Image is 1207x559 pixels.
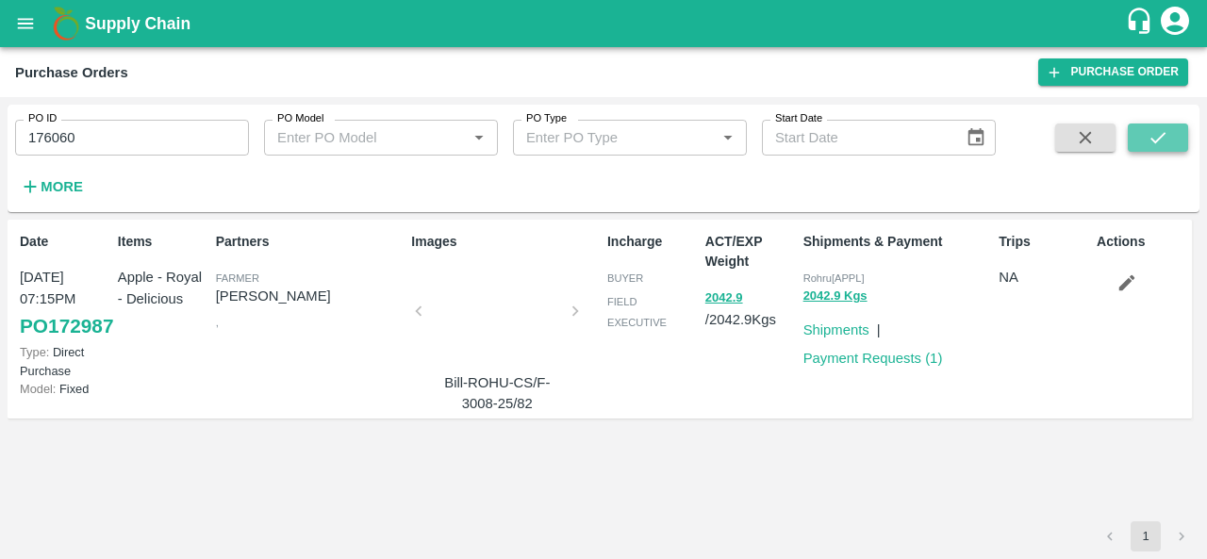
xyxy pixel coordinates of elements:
nav: pagination navigation [1092,521,1199,551]
label: PO ID [28,111,57,126]
button: More [15,171,88,203]
a: Shipments [803,322,869,337]
img: logo [47,5,85,42]
a: Supply Chain [85,10,1125,37]
span: , [216,317,219,328]
a: Purchase Order [1038,58,1188,86]
input: Start Date [762,120,951,156]
button: Open [467,125,491,150]
button: 2042.9 Kgs [803,286,868,307]
button: Open [716,125,740,150]
p: Bill-ROHU-CS/F-3008-25/82 [426,372,568,415]
button: 2042.9 [705,288,743,309]
label: PO Model [277,111,324,126]
button: page 1 [1131,521,1161,551]
p: Trips [999,232,1089,252]
span: buyer [607,272,643,284]
p: Date [20,232,110,252]
label: Start Date [775,111,822,126]
button: Choose date [958,120,994,156]
div: account of current user [1158,4,1192,43]
p: Fixed [20,380,110,398]
input: Enter PO Model [270,125,437,150]
div: | [869,312,881,340]
span: Model: [20,382,56,396]
span: Rohru[APPL] [803,272,865,284]
input: Enter PO ID [15,120,249,156]
a: Payment Requests (1) [803,351,943,366]
b: Supply Chain [85,14,190,33]
a: PO172987 [20,309,113,343]
p: Shipments & Payment [803,232,992,252]
p: Incharge [607,232,698,252]
span: field executive [607,296,667,328]
p: Images [411,232,600,252]
input: Enter PO Type [519,125,686,150]
div: customer-support [1125,7,1158,41]
p: Partners [216,232,405,252]
p: [DATE] 07:15PM [20,267,110,309]
label: PO Type [526,111,567,126]
div: Purchase Orders [15,60,128,85]
p: Direct Purchase [20,343,110,379]
strong: More [41,179,83,194]
p: Items [118,232,208,252]
span: Type: [20,345,49,359]
span: Farmer [216,272,259,284]
p: [PERSON_NAME] [216,286,405,306]
p: Actions [1097,232,1187,252]
button: open drawer [4,2,47,45]
p: NA [999,267,1089,288]
p: Apple - Royal - Delicious [118,267,208,309]
p: / 2042.9 Kgs [705,287,796,330]
p: ACT/EXP Weight [705,232,796,271]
